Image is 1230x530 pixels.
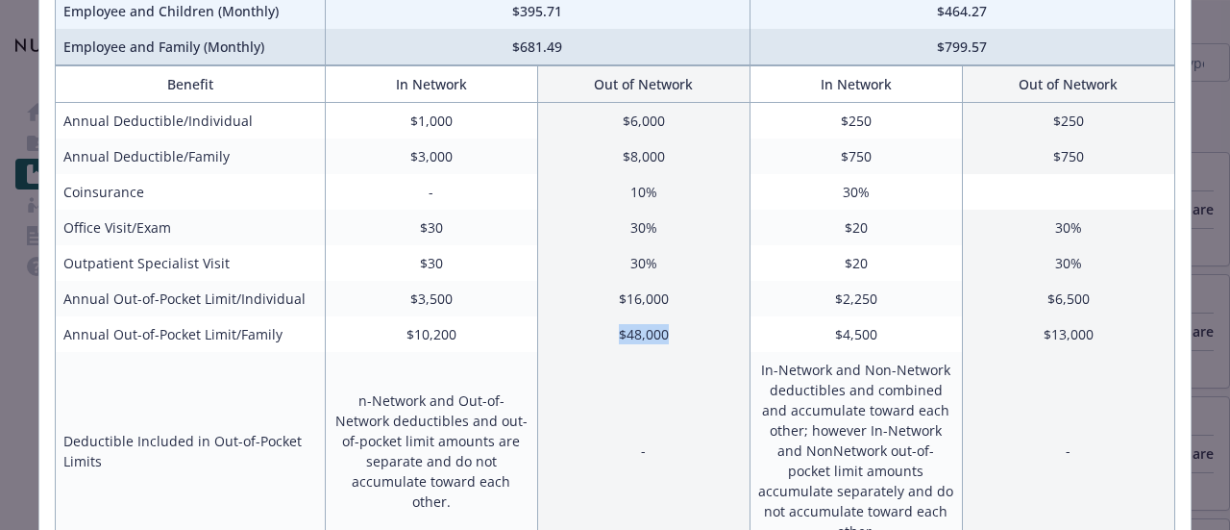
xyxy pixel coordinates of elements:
td: $30 [325,245,537,281]
td: $250 [962,103,1174,139]
td: Outpatient Specialist Visit [56,245,326,281]
td: - [325,174,537,210]
td: 30% [962,210,1174,245]
td: $30 [325,210,537,245]
td: $1,000 [325,103,537,139]
td: $6,500 [962,281,1174,316]
td: $3,000 [325,139,537,174]
td: 30% [537,245,750,281]
td: Annual Deductible/Family [56,139,326,174]
th: Out of Network [537,66,750,103]
td: $750 [750,139,962,174]
td: $16,000 [537,281,750,316]
td: 30% [962,245,1174,281]
th: In Network [750,66,962,103]
td: Employee and Family (Monthly) [56,29,326,65]
th: Benefit [56,66,326,103]
td: $750 [962,139,1174,174]
td: $2,250 [750,281,962,316]
td: Annual Out-of-Pocket Limit/Family [56,316,326,352]
td: $799.57 [750,29,1174,65]
td: 30% [537,210,750,245]
th: In Network [325,66,537,103]
td: $6,000 [537,103,750,139]
td: $20 [750,210,962,245]
td: Annual Deductible/Individual [56,103,326,139]
td: $681.49 [325,29,750,65]
td: $10,200 [325,316,537,352]
td: $250 [750,103,962,139]
td: $3,500 [325,281,537,316]
td: $8,000 [537,139,750,174]
th: Out of Network [962,66,1174,103]
td: $48,000 [537,316,750,352]
td: Coinsurance [56,174,326,210]
td: $20 [750,245,962,281]
td: $4,500 [750,316,962,352]
td: 10% [537,174,750,210]
td: Office Visit/Exam [56,210,326,245]
td: $13,000 [962,316,1174,352]
td: Annual Out-of-Pocket Limit/Individual [56,281,326,316]
td: 30% [750,174,962,210]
